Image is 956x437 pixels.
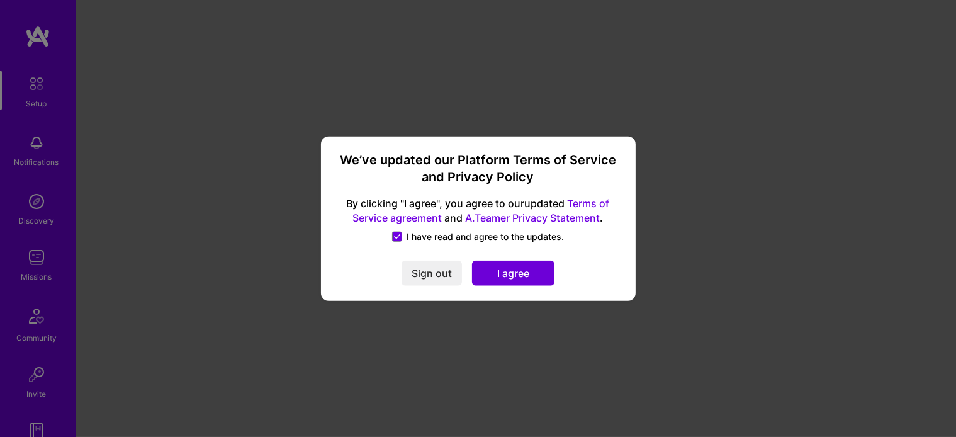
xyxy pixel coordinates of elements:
span: By clicking "I agree", you agree to our updated and . [336,196,621,225]
a: A.Teamer Privacy Statement [466,211,600,224]
a: Terms of Service agreement [353,197,610,224]
span: I have read and agree to the updates. [407,230,565,242]
button: I agree [472,260,554,285]
h3: We’ve updated our Platform Terms of Service and Privacy Policy [336,152,621,186]
button: Sign out [402,260,462,285]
